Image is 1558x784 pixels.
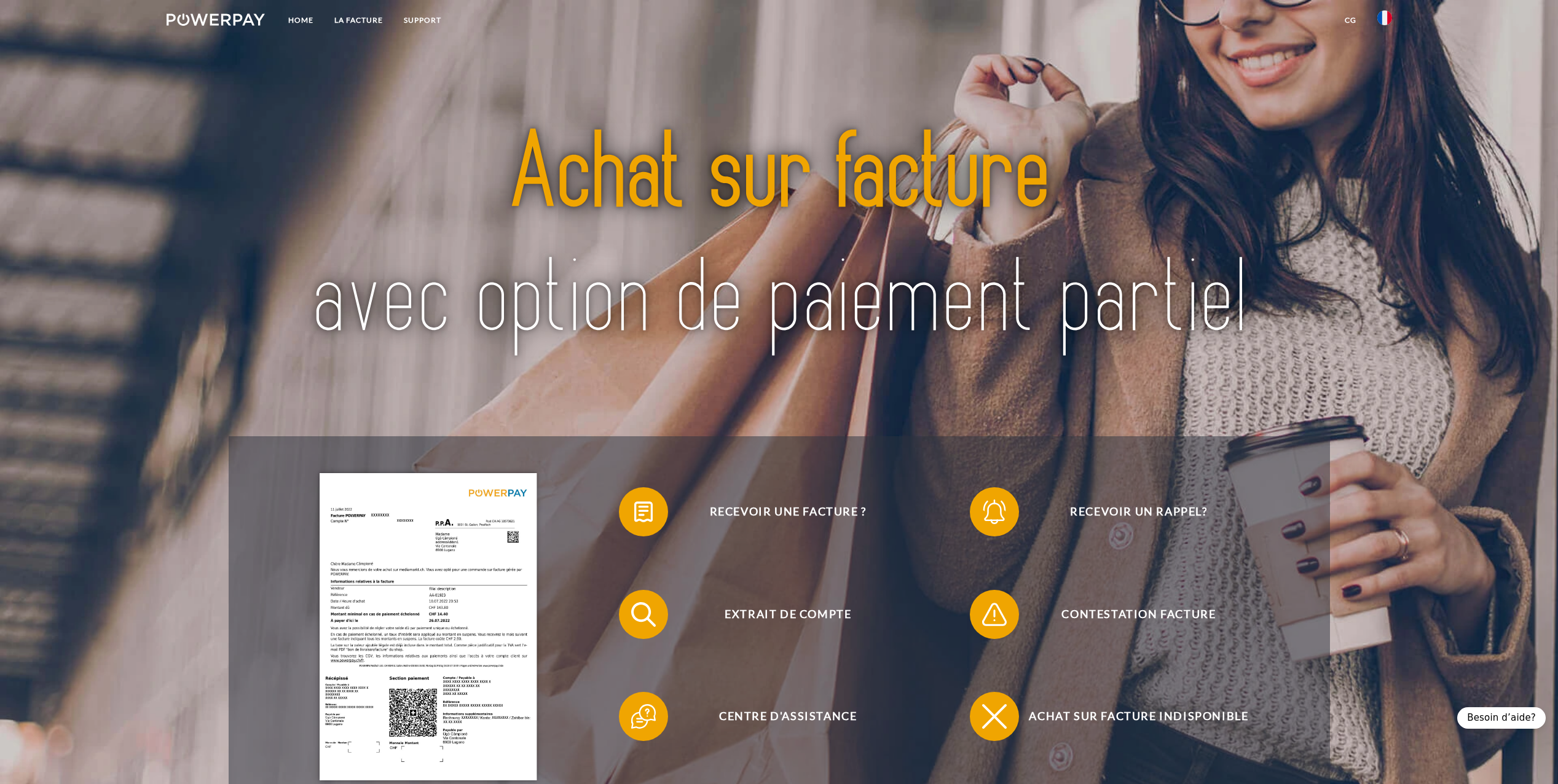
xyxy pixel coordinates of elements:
img: qb_close.svg [979,701,1010,732]
button: Centre d'assistance [619,692,938,741]
button: Contestation Facture [970,590,1289,639]
span: Extrait de compte [637,590,938,639]
a: Support [393,9,452,31]
div: Besoin d’aide? [1457,707,1546,729]
img: qb_warning.svg [979,599,1010,630]
span: Recevoir une facture ? [637,487,938,536]
button: Achat sur facture indisponible [970,692,1289,741]
img: title-powerpay_fr.svg [293,79,1266,396]
img: qb_bill.svg [628,496,659,527]
span: Contestation Facture [988,590,1289,639]
button: Recevoir une facture ? [619,487,938,536]
span: Recevoir un rappel? [988,487,1289,536]
a: CG [1334,9,1367,31]
img: single_invoice_powerpay_fr.jpg [320,473,537,780]
a: LA FACTURE [324,9,393,31]
img: fr [1377,10,1392,25]
img: logo-powerpay-white.svg [167,14,266,26]
img: qb_help.svg [628,701,659,732]
button: Extrait de compte [619,590,938,639]
a: Home [278,9,324,31]
span: Centre d'assistance [637,692,938,741]
span: Achat sur facture indisponible [988,692,1289,741]
button: Recevoir un rappel? [970,487,1289,536]
img: qb_search.svg [628,599,659,630]
img: qb_bell.svg [979,496,1010,527]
